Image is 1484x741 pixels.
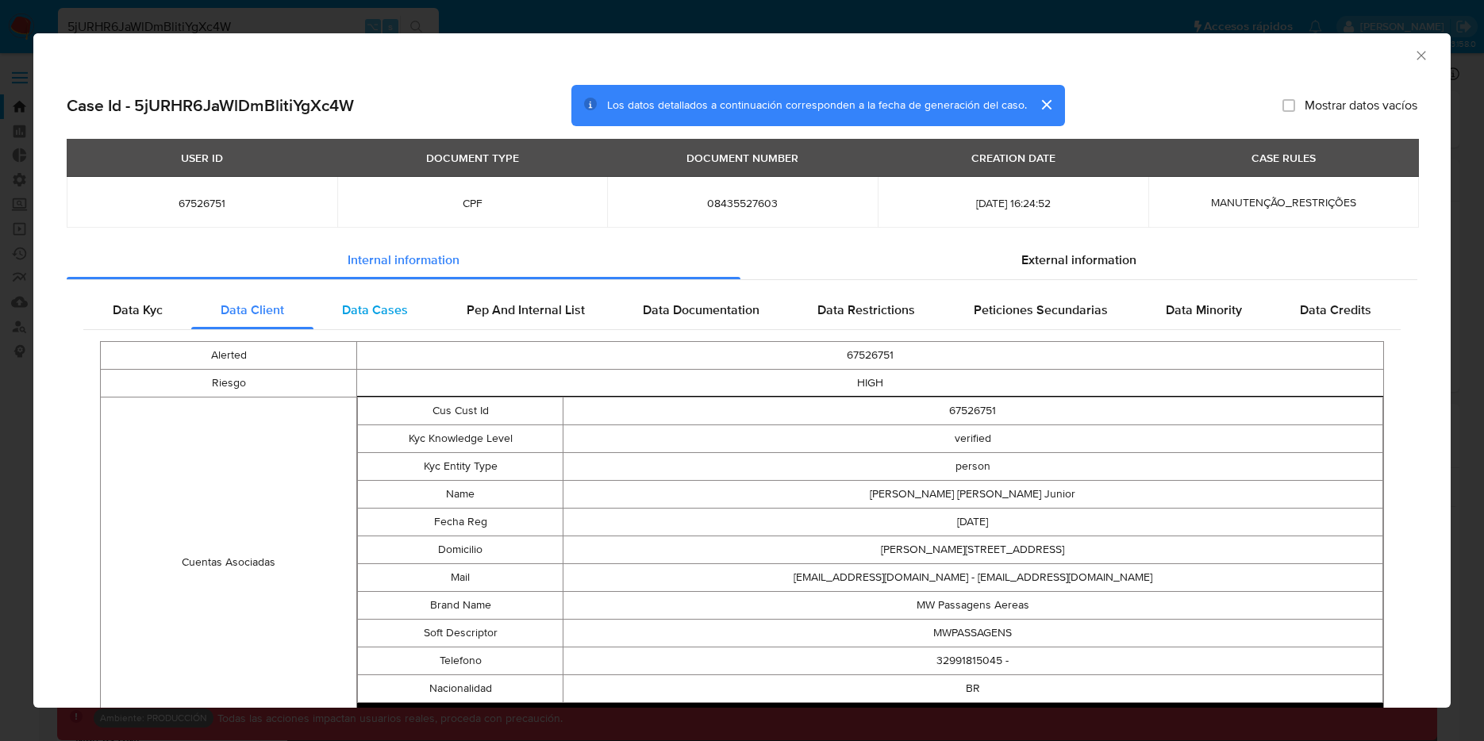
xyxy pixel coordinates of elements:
[86,196,318,210] span: 67526751
[358,453,563,481] td: Kyc Entity Type
[83,291,1401,329] div: Detailed internal info
[67,241,1417,279] div: Detailed info
[358,592,563,620] td: Brand Name
[626,196,859,210] span: 08435527603
[563,481,1382,509] td: [PERSON_NAME] [PERSON_NAME] Junior
[1027,86,1065,124] button: cerrar
[897,196,1129,210] span: [DATE] 16:24:52
[101,370,357,397] td: Riesgo
[358,564,563,592] td: Mail
[607,98,1027,113] span: Los datos detallados a continuación corresponden a la fecha de generación del caso.
[342,301,408,319] span: Data Cases
[171,144,233,171] div: USER ID
[1166,301,1242,319] span: Data Minority
[357,703,1383,727] button: Expand array
[358,675,563,703] td: Nacionalidad
[974,301,1108,319] span: Peticiones Secundarias
[1305,98,1417,113] span: Mostrar datos vacíos
[221,301,284,319] span: Data Client
[563,425,1382,453] td: verified
[358,397,563,425] td: Cus Cust Id
[101,342,357,370] td: Alerted
[563,564,1382,592] td: [EMAIL_ADDRESS][DOMAIN_NAME] - [EMAIL_ADDRESS][DOMAIN_NAME]
[1242,144,1325,171] div: CASE RULES
[563,536,1382,564] td: [PERSON_NAME][STREET_ADDRESS]
[817,301,915,319] span: Data Restrictions
[356,196,589,210] span: CPF
[467,301,585,319] span: Pep And Internal List
[1282,99,1295,112] input: Mostrar datos vacíos
[563,509,1382,536] td: [DATE]
[357,342,1384,370] td: 67526751
[1021,251,1136,269] span: External information
[358,425,563,453] td: Kyc Knowledge Level
[348,251,459,269] span: Internal information
[67,95,354,116] h2: Case Id - 5jURHR6JaWlDmBlitiYgXc4W
[358,509,563,536] td: Fecha Reg
[1211,194,1356,210] span: MANUTENÇÃO_RESTRIÇÕES
[33,33,1451,708] div: closure-recommendation-modal
[1413,48,1428,62] button: Cerrar ventana
[417,144,529,171] div: DOCUMENT TYPE
[563,453,1382,481] td: person
[563,647,1382,675] td: 32991815045 -
[358,481,563,509] td: Name
[677,144,808,171] div: DOCUMENT NUMBER
[357,370,1384,397] td: HIGH
[358,536,563,564] td: Domicilio
[358,647,563,675] td: Telefono
[563,675,1382,703] td: BR
[1300,301,1371,319] span: Data Credits
[563,592,1382,620] td: MW Passagens Aereas
[643,301,759,319] span: Data Documentation
[358,620,563,647] td: Soft Descriptor
[563,620,1382,647] td: MWPASSAGENS
[113,301,163,319] span: Data Kyc
[563,397,1382,425] td: 67526751
[101,397,357,728] td: Cuentas Asociadas
[962,144,1065,171] div: CREATION DATE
